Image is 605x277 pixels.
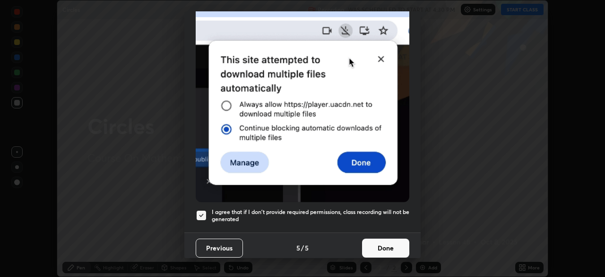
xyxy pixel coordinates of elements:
button: Done [362,239,409,258]
h4: 5 [296,243,300,253]
button: Previous [196,239,243,258]
h5: I agree that if I don't provide required permissions, class recording will not be generated [212,208,409,223]
h4: / [301,243,304,253]
h4: 5 [305,243,309,253]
